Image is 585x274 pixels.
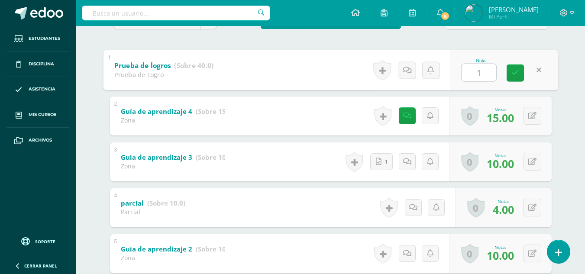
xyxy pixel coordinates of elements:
[29,61,54,68] span: Disciplina
[370,153,393,170] a: 1
[114,61,171,70] b: Prueba de logros
[461,152,478,172] a: 0
[10,235,66,247] a: Soporte
[461,58,501,63] div: Nota
[121,151,234,164] a: Guia de aprendizaje 3 (Sobre 10.0)
[7,77,69,103] a: Asistencia
[487,156,514,171] span: 10.00
[493,202,514,217] span: 4.00
[121,254,225,262] div: Zona
[121,105,234,119] a: Guía de aprendizaje 4 (Sobre 15.0)
[7,52,69,77] a: Disciplina
[487,110,514,125] span: 15.00
[174,61,213,70] strong: (Sobre 40.0)
[29,137,52,144] span: Archivos
[7,128,69,153] a: Archivos
[121,162,225,170] div: Zona
[121,199,144,207] b: parcial
[461,244,478,264] a: 0
[489,5,539,14] span: [PERSON_NAME]
[487,248,514,263] span: 10.00
[121,208,185,216] div: Parcial
[440,11,450,21] span: 6
[24,263,57,269] span: Cerrar panel
[35,239,55,245] span: Soporte
[7,102,69,128] a: Mis cursos
[487,106,514,113] div: Nota:
[29,35,60,42] span: Estudiantes
[489,13,539,20] span: Mi Perfil
[7,26,69,52] a: Estudiantes
[461,106,478,126] a: 0
[462,64,496,81] input: 0-40.0
[114,70,213,79] div: Prueba de Logro
[121,245,192,253] b: Guia de aprendizaje 2
[465,4,482,22] img: 529e95d8c70de02c88ecaef2f0471237.png
[385,154,387,170] span: 1
[467,198,485,218] a: 0
[196,245,234,253] strong: (Sobre 10.0)
[121,197,185,210] a: parcial (Sobre 10.0)
[196,153,234,161] strong: (Sobre 10.0)
[121,116,225,124] div: Zona
[121,242,234,256] a: Guia de aprendizaje 2 (Sobre 10.0)
[114,58,213,72] a: Prueba de logros (Sobre 40.0)
[121,107,192,116] b: Guía de aprendizaje 4
[82,6,270,20] input: Busca un usuario...
[196,107,234,116] strong: (Sobre 15.0)
[121,153,192,161] b: Guia de aprendizaje 3
[487,244,514,250] div: Nota:
[29,86,55,93] span: Asistencia
[29,111,56,118] span: Mis cursos
[487,152,514,158] div: Nota:
[147,199,185,207] strong: (Sobre 10.0)
[493,198,514,204] div: Nota:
